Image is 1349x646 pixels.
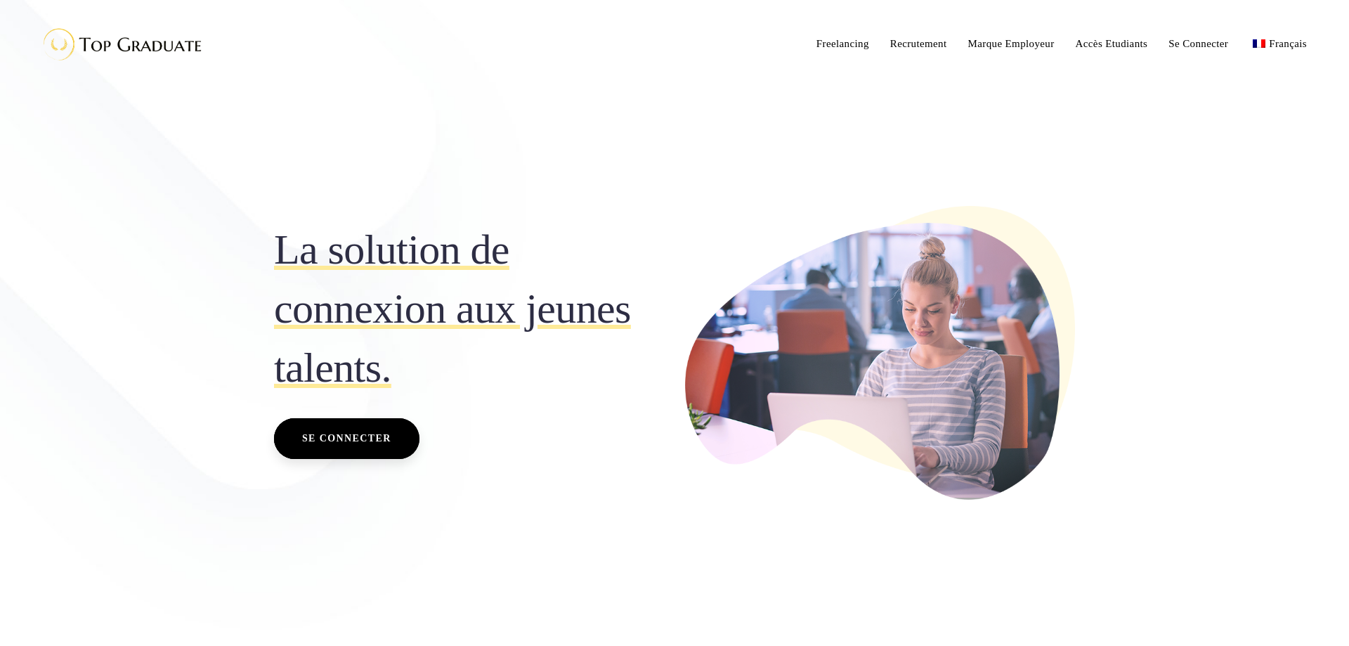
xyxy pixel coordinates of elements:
a: Se connecter [274,418,419,459]
span: Se Connecter [1168,38,1228,49]
span: Accès Etudiants [1076,38,1148,49]
span: Marque Employeur [968,38,1055,49]
img: Français [1253,39,1265,48]
span: Français [1269,38,1307,49]
span: Recrutement [890,38,947,49]
span: La solution de connexion aux jeunes talents. [274,220,664,397]
img: Top Graduate [32,21,207,67]
span: Se connecter [302,429,391,448]
span: Freelancing [816,38,869,49]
